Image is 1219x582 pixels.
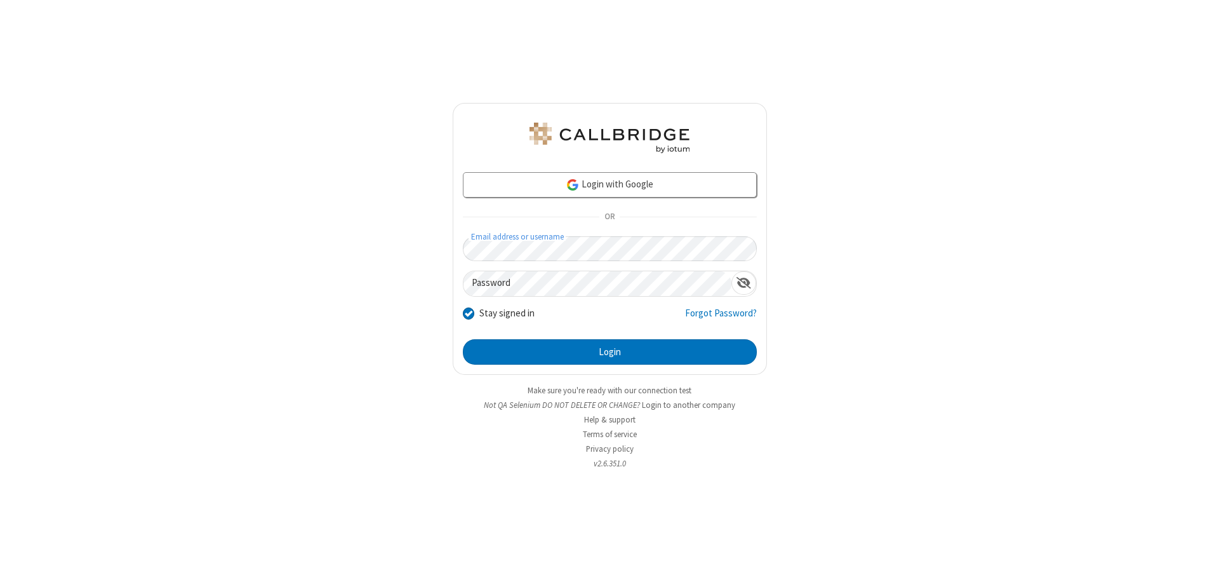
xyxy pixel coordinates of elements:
img: google-icon.png [566,178,580,192]
a: Forgot Password? [685,306,757,330]
li: v2.6.351.0 [453,457,767,470]
div: Show password [731,271,756,295]
a: Login with Google [463,172,757,198]
a: Make sure you're ready with our connection test [528,385,691,396]
a: Help & support [584,414,636,425]
span: OR [599,208,620,226]
a: Privacy policy [586,443,634,454]
li: Not QA Selenium DO NOT DELETE OR CHANGE? [453,399,767,411]
input: Email address or username [463,236,757,261]
a: Terms of service [583,429,637,440]
input: Password [463,271,731,296]
button: Login [463,339,757,365]
img: QA Selenium DO NOT DELETE OR CHANGE [527,123,692,153]
button: Login to another company [642,399,735,411]
label: Stay signed in [479,306,535,321]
